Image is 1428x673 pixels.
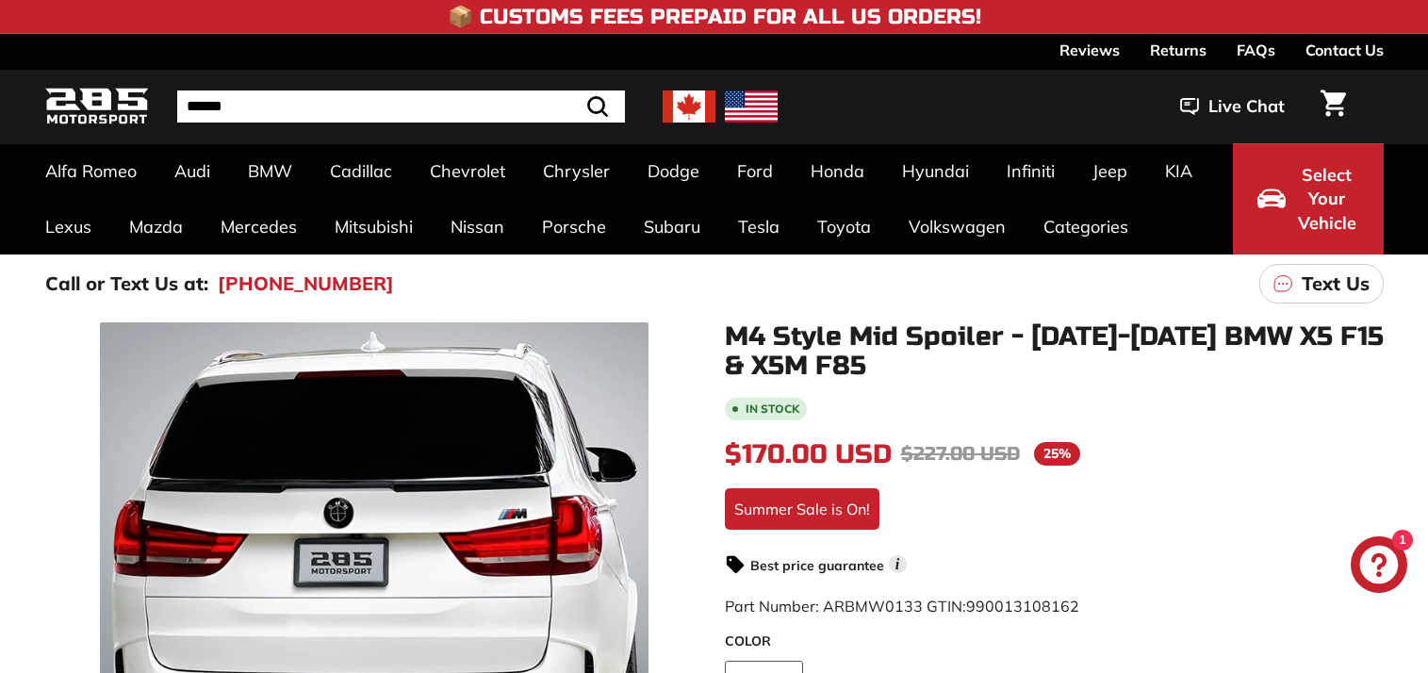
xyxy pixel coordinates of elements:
[26,143,156,199] a: Alfa Romeo
[725,632,1384,651] label: COLOR
[629,143,718,199] a: Dodge
[1345,536,1413,598] inbox-online-store-chat: Shopify online store chat
[411,143,524,199] a: Chevrolet
[890,199,1025,254] a: Volkswagen
[45,270,208,298] p: Call or Text Us at:
[1074,143,1146,199] a: Jeep
[719,199,798,254] a: Tesla
[1259,264,1384,304] a: Text Us
[218,270,394,298] a: [PHONE_NUMBER]
[725,322,1384,381] h1: M4 Style Mid Spoiler - [DATE]-[DATE] BMW X5 F15 & X5M F85
[792,143,883,199] a: Honda
[26,199,110,254] a: Lexus
[316,199,432,254] a: Mitsubishi
[1150,34,1206,66] a: Returns
[988,143,1074,199] a: Infiniti
[1025,199,1147,254] a: Categories
[750,557,884,574] strong: Best price guarantee
[311,143,411,199] a: Cadillac
[1302,270,1370,298] p: Text Us
[725,438,892,470] span: $170.00 USD
[1309,74,1357,139] a: Cart
[1156,83,1309,130] button: Live Chat
[1237,34,1275,66] a: FAQs
[1233,143,1384,254] button: Select Your Vehicle
[901,442,1020,466] span: $227.00 USD
[718,143,792,199] a: Ford
[725,597,1079,616] span: Part Number: ARBMW0133 GTIN:
[625,199,719,254] a: Subaru
[889,555,907,573] span: i
[1059,34,1120,66] a: Reviews
[432,199,523,254] a: Nissan
[229,143,311,199] a: BMW
[1146,143,1211,199] a: KIA
[1305,34,1384,66] a: Contact Us
[1034,442,1080,466] span: 25%
[177,90,625,123] input: Search
[202,199,316,254] a: Mercedes
[523,199,625,254] a: Porsche
[110,199,202,254] a: Mazda
[156,143,229,199] a: Audi
[966,597,1079,616] span: 990013108162
[1295,163,1359,236] span: Select Your Vehicle
[725,488,879,530] div: Summer Sale is On!
[524,143,629,199] a: Chrysler
[448,6,981,28] h4: 📦 Customs Fees Prepaid for All US Orders!
[1208,94,1285,119] span: Live Chat
[798,199,890,254] a: Toyota
[45,85,149,129] img: Logo_285_Motorsport_areodynamics_components
[746,403,799,415] b: In stock
[883,143,988,199] a: Hyundai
